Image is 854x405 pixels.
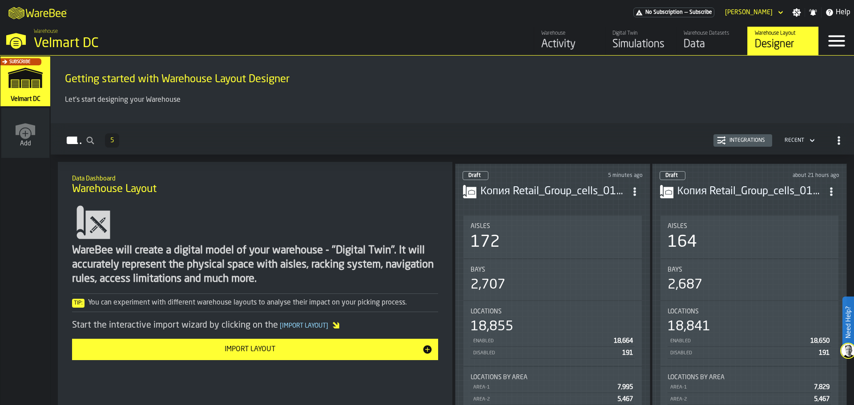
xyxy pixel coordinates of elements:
div: Enabled [472,338,610,344]
div: stat-Bays [661,259,839,300]
div: Title [471,374,635,381]
div: 172 [471,233,500,251]
div: WareBee will create a digital model of your warehouse - "Digital Twin". It will accurately repres... [72,244,438,286]
span: 18,650 [810,338,830,344]
span: Warehouse [34,28,58,35]
span: 5 [110,137,114,144]
div: Digital Twin [612,30,669,36]
span: Locations by Area [471,374,528,381]
div: Title [471,308,635,315]
div: Area-2 [669,397,811,402]
h2: Sub Title [65,71,840,72]
div: DropdownMenuValue-Anton Hikal [725,9,773,16]
div: DropdownMenuValue-Anton Hikal [721,7,785,18]
span: Help [836,7,850,18]
div: DropdownMenuValue-4 [781,135,817,146]
div: stat-Locations [463,301,642,366]
div: stat-Locations [661,301,839,366]
span: Getting started with Warehouse Layout Designer [65,72,290,87]
div: StatList-item-Enabled [668,335,832,347]
span: Draft [468,173,481,178]
div: Title [668,374,832,381]
span: 191 [622,350,633,356]
div: StatList-item-Area-2 [471,393,635,405]
a: link-to-/wh/i/f27944ef-e44e-4cb8-aca8-30c52093261f/simulations [0,56,50,108]
div: Title [471,223,635,230]
a: link-to-/wh/i/f27944ef-e44e-4cb8-aca8-30c52093261f/pricing/ [633,8,714,17]
div: status-0 2 [463,171,488,180]
div: Warehouse Datasets [684,30,740,36]
label: Need Help? [843,297,853,347]
div: Warehouse [541,30,598,36]
span: ] [326,323,328,329]
div: StatList-item-Enabled [471,335,635,347]
span: 7,995 [617,384,633,390]
div: Activity [541,37,598,52]
span: 5,467 [814,396,830,402]
div: stat-Aisles [661,216,839,258]
div: Data [684,37,740,52]
button: button-Import Layout [72,339,438,360]
label: button-toggle-Notifications [805,8,821,17]
div: ButtonLoadMore-Load More-Prev-First-Last [101,133,123,148]
span: 7,829 [814,384,830,390]
div: DropdownMenuValue-4 [785,137,804,144]
div: title-Warehouse Layout [65,169,445,201]
a: link-to-/wh/i/f27944ef-e44e-4cb8-aca8-30c52093261f/data [676,27,747,55]
button: button-Integrations [713,134,772,147]
div: 2,707 [471,277,505,293]
div: Import Layout [77,344,422,355]
div: Designer [755,37,811,52]
div: StatList-item-Area-2 [668,393,832,405]
span: Subscribe [9,60,30,64]
div: StatList-item-Area-1 [668,381,832,393]
div: stat-Bays [463,259,642,300]
div: Integrations [726,137,769,144]
span: Bays [471,266,485,273]
div: Start the interactive import wizard by clicking on the [72,319,438,332]
span: Warehouse Layout [72,182,157,196]
span: Aisles [668,223,687,230]
label: button-toggle-Help [822,7,854,18]
span: Bays [668,266,682,273]
div: Title [668,223,832,230]
div: status-0 2 [660,171,685,180]
h3: Копия Retail_Group_cells_01_09.csv [677,184,824,199]
div: Warehouse Layout [755,30,811,36]
div: Title [668,308,832,315]
span: 18,664 [614,338,633,344]
div: Title [471,266,635,273]
span: Locations [471,308,502,315]
span: — [685,9,688,16]
h2: Sub Title [72,173,438,182]
a: link-to-/wh/i/f27944ef-e44e-4cb8-aca8-30c52093261f/simulations [605,27,676,55]
label: button-toggle-Settings [789,8,805,17]
span: Import Layout [278,323,330,329]
div: Title [668,266,832,273]
div: Menu Subscription [633,8,714,17]
span: Tip: [72,299,85,308]
div: Updated: 9/1/2025, 12:26:48 PM Created: 9/1/2025, 12:24:34 PM [763,172,839,179]
div: 18,841 [668,319,710,335]
div: ItemListCard- [51,56,854,123]
h2: button-Layouts [51,123,854,155]
a: link-to-/wh/i/f27944ef-e44e-4cb8-aca8-30c52093261f/feed/ [534,27,605,55]
div: Simulations [612,37,669,52]
h3: Копия Retail_Group_cells_01_09.csv [480,184,627,199]
div: Disabled [669,350,816,356]
div: Area-1 [472,385,614,390]
div: Enabled [669,338,807,344]
span: Aisles [471,223,490,230]
a: link-to-/wh/new [1,108,49,160]
div: Disabled [472,350,619,356]
p: Let's start designing your Warehouse [65,95,840,105]
div: You can experiment with different warehouse layouts to analyse their impact on your picking process. [72,297,438,308]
